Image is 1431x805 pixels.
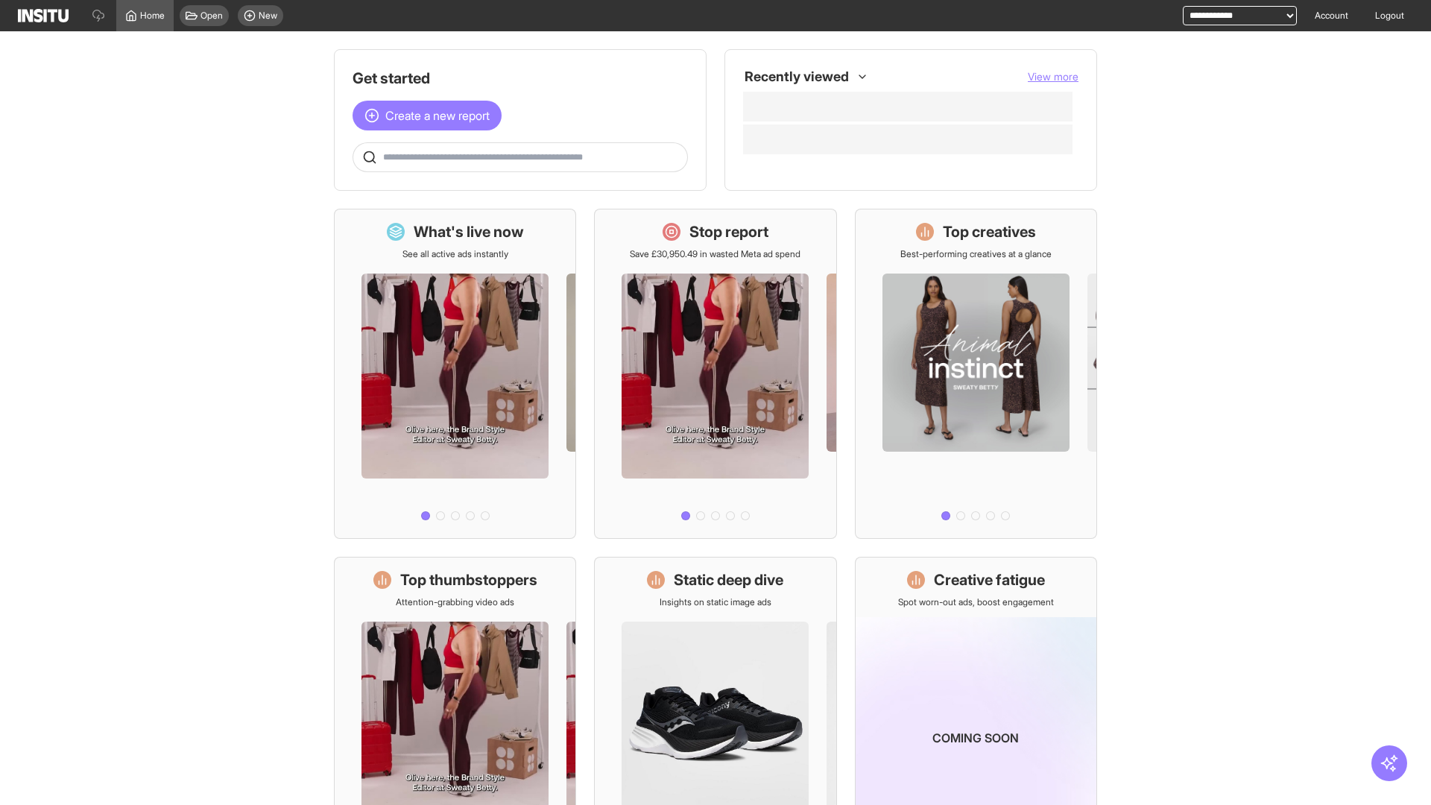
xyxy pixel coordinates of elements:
[689,221,768,242] h1: Stop report
[900,248,1052,260] p: Best-performing creatives at a glance
[400,569,537,590] h1: Top thumbstoppers
[140,10,165,22] span: Home
[18,9,69,22] img: Logo
[396,596,514,608] p: Attention-grabbing video ads
[594,209,836,539] a: Stop reportSave £30,950.49 in wasted Meta ad spend
[334,209,576,539] a: What's live nowSee all active ads instantly
[200,10,223,22] span: Open
[402,248,508,260] p: See all active ads instantly
[855,209,1097,539] a: Top creativesBest-performing creatives at a glance
[385,107,490,124] span: Create a new report
[259,10,277,22] span: New
[353,101,502,130] button: Create a new report
[353,68,688,89] h1: Get started
[660,596,771,608] p: Insights on static image ads
[630,248,800,260] p: Save £30,950.49 in wasted Meta ad spend
[1028,69,1078,84] button: View more
[414,221,524,242] h1: What's live now
[943,221,1036,242] h1: Top creatives
[1028,70,1078,83] span: View more
[674,569,783,590] h1: Static deep dive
